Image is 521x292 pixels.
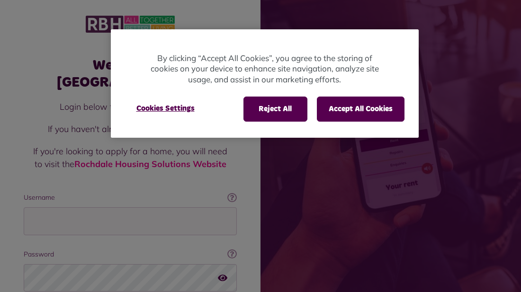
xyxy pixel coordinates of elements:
button: Reject All [243,97,307,121]
div: Privacy [111,29,419,138]
button: Accept All Cookies [317,97,404,121]
button: Cookies Settings [125,97,206,120]
p: By clicking “Accept All Cookies”, you agree to the storing of cookies on your device to enhance s... [149,53,381,85]
div: Cookie banner [111,29,419,138]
